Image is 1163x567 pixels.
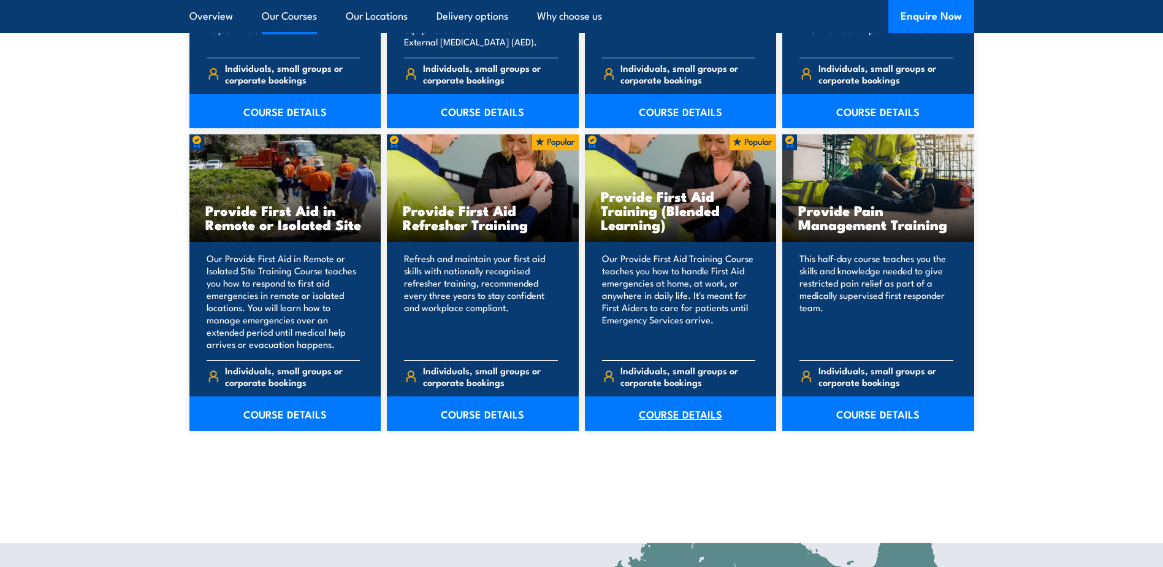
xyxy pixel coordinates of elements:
[602,252,756,350] p: Our Provide First Aid Training Course teaches you how to handle First Aid emergencies at home, at...
[799,252,953,350] p: This half-day course teaches you the skills and knowledge needed to give restricted pain relief a...
[423,364,558,388] span: Individuals, small groups or corporate bookings
[585,94,777,128] a: COURSE DETAILS
[387,94,579,128] a: COURSE DETAILS
[387,396,579,431] a: COURSE DETAILS
[798,203,958,231] h3: Provide Pain Management Training
[189,94,381,128] a: COURSE DETAILS
[782,94,974,128] a: COURSE DETAILS
[782,396,974,431] a: COURSE DETAILS
[189,396,381,431] a: COURSE DETAILS
[403,203,563,231] h3: Provide First Aid Refresher Training
[207,252,360,350] p: Our Provide First Aid in Remote or Isolated Site Training Course teaches you how to respond to fi...
[205,203,365,231] h3: Provide First Aid in Remote or Isolated Site
[585,396,777,431] a: COURSE DETAILS
[818,364,953,388] span: Individuals, small groups or corporate bookings
[404,252,558,350] p: Refresh and maintain your first aid skills with nationally recognised refresher training, recomme...
[620,364,755,388] span: Individuals, small groups or corporate bookings
[620,62,755,85] span: Individuals, small groups or corporate bookings
[225,62,360,85] span: Individuals, small groups or corporate bookings
[423,62,558,85] span: Individuals, small groups or corporate bookings
[225,364,360,388] span: Individuals, small groups or corporate bookings
[601,189,761,231] h3: Provide First Aid Training (Blended Learning)
[818,62,953,85] span: Individuals, small groups or corporate bookings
